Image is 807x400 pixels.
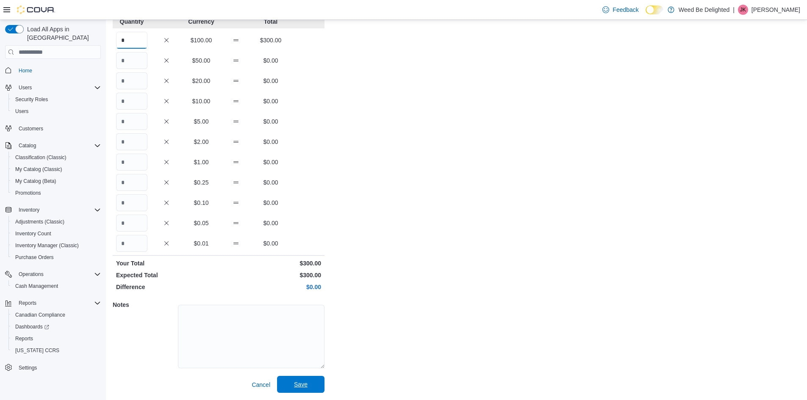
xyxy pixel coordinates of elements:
span: Dashboards [15,323,49,330]
a: Purchase Orders [12,252,57,262]
button: Operations [2,268,104,280]
p: $0.00 [220,283,321,291]
span: Operations [19,271,44,278]
span: Inventory Manager (Classic) [12,240,101,251]
a: Classification (Classic) [12,152,70,163]
p: $50.00 [186,56,217,65]
span: Cash Management [12,281,101,291]
p: $2.00 [186,138,217,146]
p: Expected Total [116,271,217,279]
h5: Notes [113,296,176,313]
span: Operations [15,269,101,279]
button: Canadian Compliance [8,309,104,321]
a: Feedback [599,1,642,18]
a: Reports [12,334,36,344]
p: $300.00 [255,36,286,44]
span: Reports [15,298,101,308]
span: Catalog [19,142,36,149]
input: Quantity [116,215,147,232]
input: Quantity [116,32,147,49]
p: $0.00 [255,77,286,85]
a: Cash Management [12,281,61,291]
span: Purchase Orders [15,254,54,261]
button: Cancel [248,376,274,393]
button: Settings [2,361,104,374]
span: Save [294,380,308,389]
input: Quantity [116,52,147,69]
span: Catalog [15,141,101,151]
button: Operations [15,269,47,279]
p: Your Total [116,259,217,268]
button: Inventory Manager (Classic) [8,240,104,251]
span: JK [740,5,746,15]
button: Reports [8,333,104,345]
input: Dark Mode [646,6,663,14]
p: Currency [186,17,217,26]
div: Jordan Knott [738,5,748,15]
span: Inventory Count [15,230,51,237]
p: $0.00 [255,239,286,248]
input: Quantity [116,154,147,171]
a: [US_STATE] CCRS [12,345,63,356]
p: $300.00 [220,259,321,268]
button: Security Roles [8,94,104,105]
p: $0.00 [255,117,286,126]
span: Canadian Compliance [15,312,65,318]
p: $0.25 [186,178,217,187]
a: Users [12,106,32,116]
p: $0.00 [255,219,286,227]
span: Adjustments (Classic) [12,217,101,227]
p: Difference [116,283,217,291]
span: Customers [15,123,101,134]
span: Promotions [12,188,101,198]
button: Purchase Orders [8,251,104,263]
button: Customers [2,122,104,135]
span: My Catalog (Classic) [15,166,62,173]
a: Security Roles [12,94,51,105]
span: Users [19,84,32,91]
button: Reports [2,297,104,309]
p: $100.00 [186,36,217,44]
a: Canadian Compliance [12,310,69,320]
span: Users [15,108,28,115]
p: $0.05 [186,219,217,227]
button: Cash Management [8,280,104,292]
span: Feedback [613,6,638,14]
a: Dashboards [12,322,53,332]
span: My Catalog (Beta) [12,176,101,186]
p: $0.00 [255,199,286,207]
input: Quantity [116,133,147,150]
input: Quantity [116,72,147,89]
span: Security Roles [15,96,48,103]
img: Cova [17,6,55,14]
input: Quantity [116,174,147,191]
span: Inventory Manager (Classic) [15,242,79,249]
span: Cash Management [15,283,58,290]
span: Home [15,65,101,75]
button: Inventory [15,205,43,215]
button: Classification (Classic) [8,152,104,163]
a: Inventory Count [12,229,55,239]
a: Inventory Manager (Classic) [12,240,82,251]
a: Dashboards [8,321,104,333]
p: [PERSON_NAME] [752,5,800,15]
p: $0.00 [255,97,286,105]
p: $10.00 [186,97,217,105]
span: Promotions [15,190,41,196]
p: $0.10 [186,199,217,207]
p: $1.00 [186,158,217,166]
span: Canadian Compliance [12,310,101,320]
p: $0.00 [255,56,286,65]
span: Home [19,67,32,74]
input: Quantity [116,93,147,110]
span: Settings [19,364,37,371]
a: Customers [15,124,47,134]
span: My Catalog (Beta) [15,178,56,185]
span: Cancel [252,381,270,389]
span: Washington CCRS [12,345,101,356]
p: $5.00 [186,117,217,126]
p: Weed Be Delighted [679,5,729,15]
nav: Complex example [5,61,101,396]
span: Adjustments (Classic) [15,218,64,225]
